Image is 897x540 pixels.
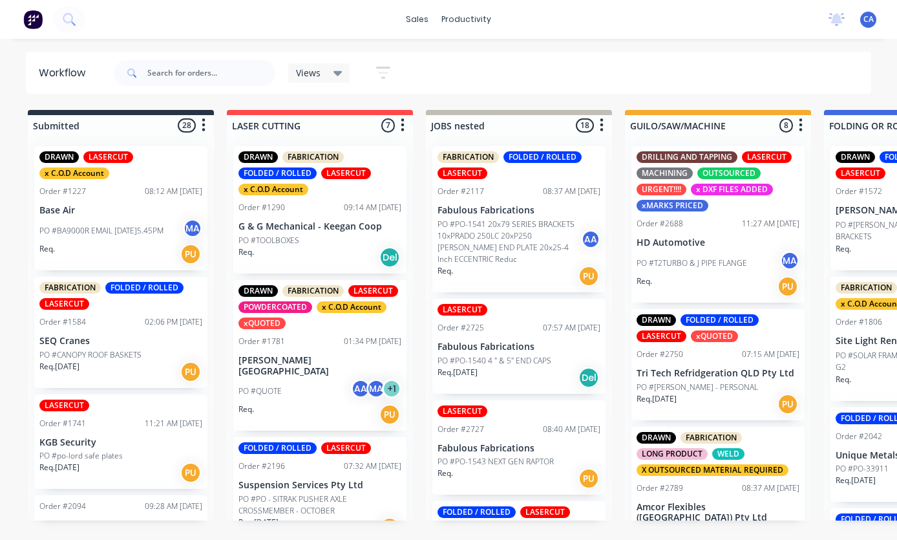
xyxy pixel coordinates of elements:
[742,482,799,494] div: 08:37 AM [DATE]
[39,298,89,310] div: LASERCUT
[438,265,453,277] p: Req.
[637,349,683,360] div: Order #2750
[691,330,738,342] div: xQUOTED
[836,316,882,328] div: Order #1806
[438,205,600,216] p: Fabulous Fabrications
[438,304,487,316] div: LASERCUT
[317,301,386,313] div: x C.O.D Account
[637,314,676,326] div: DRAWN
[39,336,202,347] p: SEQ Cranes
[238,493,401,517] p: PO #PO - SITRAK PUSHER AXLE CROSSMEMBER - OCTOBER
[637,330,686,342] div: LASERCUT
[39,418,86,429] div: Order #1741
[238,184,308,195] div: x C.O.D Account
[238,318,286,329] div: xQUOTED
[742,151,792,163] div: LASERCUT
[438,405,487,417] div: LASERCUT
[39,65,92,81] div: Workflow
[39,205,202,216] p: Base Air
[637,184,686,195] div: URGENT!!!!
[233,280,406,431] div: DRAWNFABRICATIONLASERCUTPOWDERCOATEDx C.O.D AccountxQUOTEDOrder #178101:34 PM [DATE][PERSON_NAME]...
[438,186,484,197] div: Order #2117
[836,475,876,486] p: Req. [DATE]
[836,167,885,179] div: LASERCUT
[296,66,321,80] span: Views
[836,243,851,255] p: Req.
[39,450,123,462] p: PO #po-lord safe plates
[39,462,79,473] p: Req. [DATE]
[344,202,401,213] div: 09:14 AM [DATE]
[637,432,676,444] div: DRAWN
[39,167,109,179] div: x C.O.D Account
[777,276,798,297] div: PU
[238,404,254,415] p: Req.
[39,316,86,328] div: Order #1584
[83,151,133,163] div: LASERCUT
[379,247,400,268] div: Del
[145,316,202,328] div: 02:06 PM [DATE]
[637,368,799,379] p: Tri Tech Refridgeration QLD Pty Ltd
[438,355,551,367] p: PO #PO-1540 4 " & 5" END CAPS
[183,219,202,238] div: MA
[631,146,805,303] div: DRILLING AND TAPPINGLASERCUTMACHININGOUTSOURCEDURGENT!!!!x DXF FILES ADDEDxMARKS PRICEDOrder #268...
[39,186,86,197] div: Order #1227
[691,184,773,195] div: x DXF FILES ADDED
[39,400,89,411] div: LASERCUT
[836,374,851,385] p: Req.
[681,314,759,326] div: FOLDED / ROLLED
[637,482,683,494] div: Order #2789
[39,243,55,255] p: Req.
[145,186,202,197] div: 08:12 AM [DATE]
[777,394,798,415] div: PU
[637,237,799,248] p: HD Automotive
[432,146,606,292] div: FABRICATIONFOLDED / ROLLEDLASERCUTOrder #211708:37 AM [DATE]Fabulous FabricationsPO #PO-1541 20x7...
[438,322,484,334] div: Order #2725
[836,282,897,294] div: FABRICATION
[637,502,799,524] p: Amcor Flexibles ([GEOGRAPHIC_DATA]) Pty Ltd
[697,167,761,179] div: OUTSOURCED
[438,456,554,468] p: PO #PO-1543 NEXT GEN RAPTOR
[147,60,275,86] input: Search for orders...
[637,393,677,405] p: Req. [DATE]
[23,10,43,29] img: Factory
[438,443,600,454] p: Fabulous Fabrications
[366,379,386,398] div: MA
[578,266,599,286] div: PU
[233,146,406,274] div: DRAWNFABRICATIONFOLDED / ROLLEDLASERCUTx C.O.D AccountOrder #129009:14 AM [DATE]G & G Mechanical ...
[39,361,79,373] p: Req. [DATE]
[238,301,312,313] div: POWDERCOATED
[543,322,600,334] div: 07:57 AM [DATE]
[543,424,600,435] div: 08:40 AM [DATE]
[238,167,317,179] div: FOLDED / ROLLED
[637,167,693,179] div: MACHINING
[438,167,487,179] div: LASERCUT
[438,341,600,352] p: Fabulous Fabrications
[238,336,285,347] div: Order #1781
[238,285,278,297] div: DRAWN
[238,246,254,258] p: Req.
[344,336,401,347] div: 01:34 PM [DATE]
[321,442,371,454] div: LASERCUT
[39,225,164,237] p: PO #BA9000R EMAIL [DATE]5.45PM
[543,186,600,197] div: 08:37 AM [DATE]
[379,517,400,538] div: PU
[105,282,184,294] div: FOLDED / ROLLED
[39,437,202,448] p: KGB Security
[399,10,435,29] div: sales
[637,464,788,476] div: X OUTSOURCED MATERIAL REQUIRED
[637,218,683,230] div: Order #2688
[344,460,401,472] div: 07:32 AM [DATE]
[180,462,201,483] div: PU
[34,277,207,388] div: FABRICATIONFOLDED / ROLLEDLASERCUTOrder #158402:06 PM [DATE]SEQ CranesPO #CANOPY ROOF BASKETSReq....
[238,385,282,397] p: PO #QUOTE
[780,251,799,270] div: MA
[438,151,499,163] div: FABRICATION
[836,186,882,197] div: Order #1572
[637,200,708,211] div: xMARKS PRICED
[238,480,401,491] p: Suspension Services Pty Ltd
[637,448,708,460] div: LONG PRODUCT
[39,151,79,163] div: DRAWN
[836,463,889,475] p: PO #PO-33911
[379,404,400,425] div: PU
[681,432,742,444] div: FABRICATION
